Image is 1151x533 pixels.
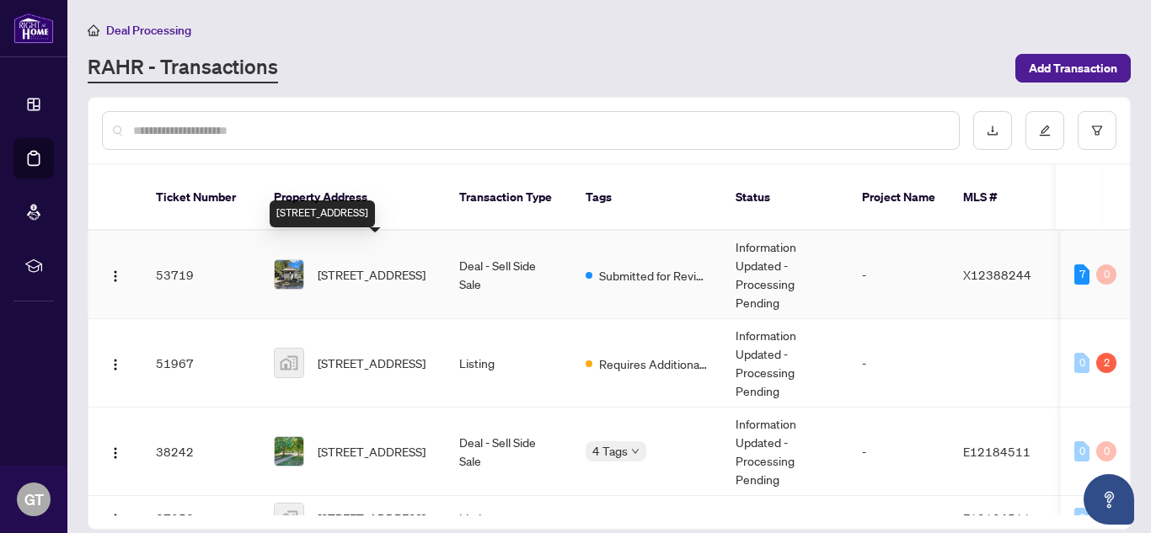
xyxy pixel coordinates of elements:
span: E12184511 [963,444,1031,459]
th: Transaction Type [446,165,572,231]
td: - [849,408,950,496]
div: 0 [1074,441,1089,461]
span: Approved [599,509,651,528]
button: Logo [102,349,129,376]
img: thumbnail-img [275,349,303,377]
button: Logo [102,261,129,288]
th: Project Name [849,165,950,231]
span: Submitted for Review [599,266,709,285]
span: Add Transaction [1029,55,1117,82]
td: - [849,231,950,319]
th: MLS # [950,165,1051,231]
button: Logo [102,438,129,465]
button: Logo [102,504,129,531]
div: 0 [1096,441,1116,461]
th: Property Address [260,165,446,231]
td: Information Updated - Processing Pending [722,319,849,408]
td: 38242 [142,408,260,496]
a: RAHR - Transactions [88,53,278,83]
span: X12388244 [963,267,1031,282]
span: Deal Processing [106,23,191,38]
span: Requires Additional Docs [599,354,709,373]
td: Deal - Sell Side Sale [446,231,572,319]
span: filter [1091,125,1103,136]
img: Logo [109,446,122,460]
button: download [973,111,1012,150]
button: filter [1078,111,1116,150]
span: GT [24,488,44,511]
th: Status [722,165,849,231]
img: Logo [109,358,122,371]
div: 2 [1096,353,1116,373]
img: thumbnail-img [275,260,303,289]
button: edit [1025,111,1064,150]
th: Ticket Number [142,165,260,231]
span: E12184511 [963,510,1031,525]
span: [STREET_ADDRESS] [318,509,426,527]
td: Information Updated - Processing Pending [722,408,849,496]
span: [STREET_ADDRESS] [318,265,426,284]
button: Add Transaction [1015,54,1131,83]
img: thumbnail-img [275,504,303,532]
img: Logo [109,513,122,526]
button: Open asap [1084,474,1134,525]
img: thumbnail-img [275,437,303,466]
th: Tags [572,165,722,231]
div: 7 [1074,264,1089,285]
span: 4 Tags [592,441,628,461]
td: Information Updated - Processing Pending [722,231,849,319]
div: 0 [1074,353,1089,373]
span: home [88,24,99,36]
div: 0 [1074,508,1089,528]
td: Listing [446,319,572,408]
td: 53719 [142,231,260,319]
div: 0 [1096,264,1116,285]
span: down [631,447,640,456]
span: download [987,125,998,136]
img: Logo [109,269,122,283]
td: 51967 [142,319,260,408]
td: - [849,319,950,408]
span: edit [1039,125,1051,136]
td: Deal - Sell Side Sale [446,408,572,496]
span: [STREET_ADDRESS] [318,354,426,372]
div: [STREET_ADDRESS] [270,200,375,227]
span: [STREET_ADDRESS] [318,442,426,461]
img: logo [13,13,54,44]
